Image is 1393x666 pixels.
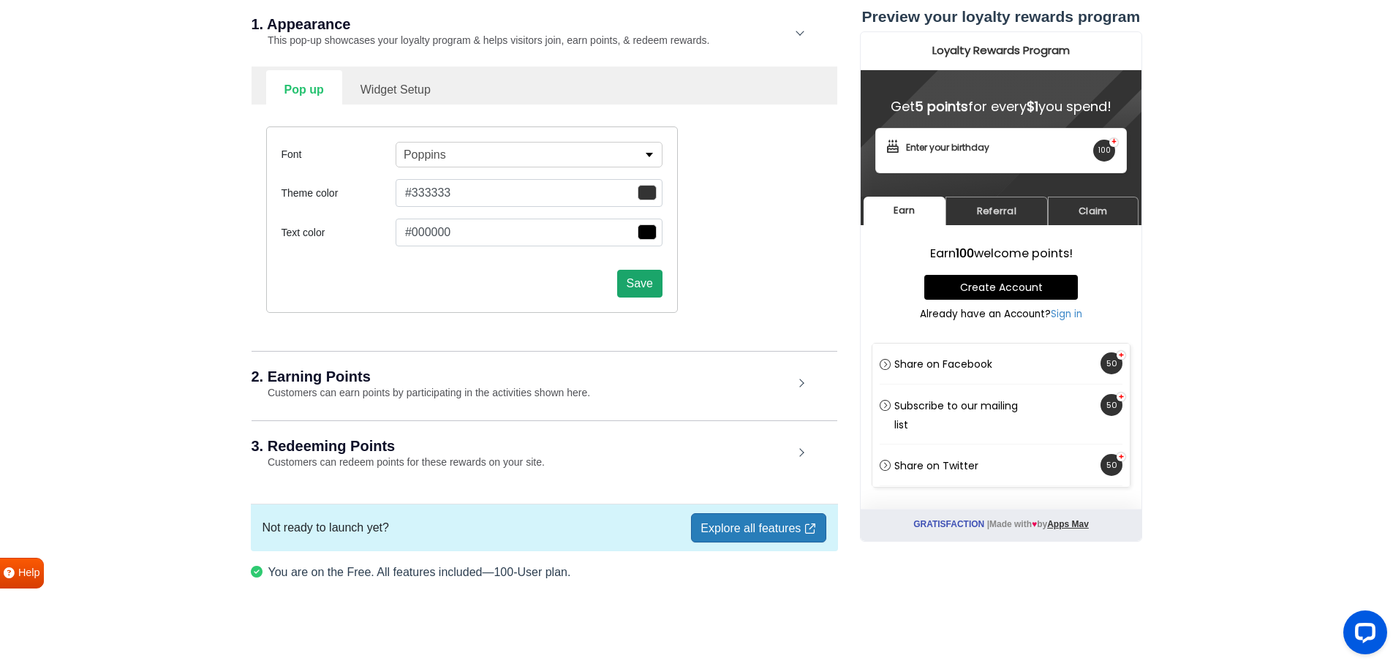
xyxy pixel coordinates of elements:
label: Theme color [282,186,396,201]
a: Referral [86,165,187,194]
button: Save [617,270,662,298]
a: Earn [4,165,86,193]
a: Create Account [64,243,218,268]
iframe: LiveChat chat widget [1332,605,1393,666]
h2: 1. Appearance [252,17,793,31]
button: Poppins [396,142,662,167]
span: Help [18,565,40,581]
a: Apps Mav [187,488,229,498]
h2: Loyalty Rewards Program [8,13,274,26]
h3: Preview your loyalty rewards program [860,7,1142,26]
strong: 100 [96,213,114,230]
i: ♥ [172,488,177,498]
span: | [127,488,129,498]
small: Customers can redeem points for these rewards on your site. [252,456,545,468]
span: Not ready to launch yet? [263,519,389,537]
h2: 2. Earning Points [252,369,793,384]
p: Already have an Account? [26,276,256,290]
h4: Get for every you spend! [15,68,267,83]
strong: $1 [167,66,178,84]
label: Font [282,147,396,162]
a: Sign in [191,276,222,290]
p: Poppins [404,146,446,164]
h2: 3. Redeeming Points [252,439,793,453]
label: Text color [282,225,396,241]
small: Customers can earn points by participating in the activities shown here. [252,387,591,398]
a: Pop up [266,70,342,106]
small: This pop-up showcases your loyalty program & helps visitors join, earn points, & redeem rewards. [252,34,710,46]
strong: 5 points [55,66,108,84]
h3: Earn welcome points! [26,216,256,229]
a: Claim [188,165,279,194]
p: You are on the Free. All features included—100-User plan. [251,563,838,581]
a: Gratisfaction [53,488,124,498]
a: Explore all features [691,513,826,542]
p: Made with by [1,478,282,508]
a: Widget Setup [342,70,449,106]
